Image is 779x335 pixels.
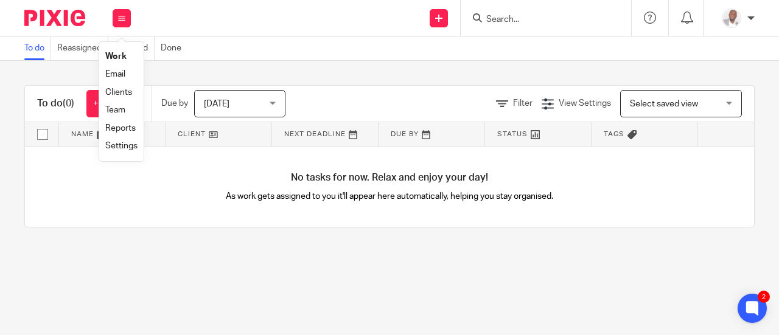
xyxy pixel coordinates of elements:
a: Reports [105,124,136,133]
span: (0) [63,98,74,108]
span: [DATE] [204,100,229,108]
a: Done [161,36,187,60]
a: Team [105,106,125,114]
a: Work [105,52,127,61]
a: Reassigned [57,36,108,60]
p: Due by [161,97,188,109]
p: As work gets assigned to you it'll appear here automatically, helping you stay organised. [208,190,572,202]
a: To do [24,36,51,60]
a: + Add task [86,90,139,117]
a: Clients [105,88,132,97]
a: Settings [105,142,138,150]
a: Email [105,70,125,78]
h4: No tasks for now. Relax and enjoy your day! [25,171,754,184]
img: Pixie [24,10,85,26]
span: View Settings [559,99,611,108]
img: Paul%20S%20-%20Picture.png [722,9,741,28]
input: Search [485,15,595,26]
span: Filter [513,99,533,108]
a: Snoozed [114,36,155,60]
span: Tags [604,131,624,137]
span: Select saved view [630,100,698,108]
div: 2 [758,291,770,303]
h1: To do [37,97,74,110]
